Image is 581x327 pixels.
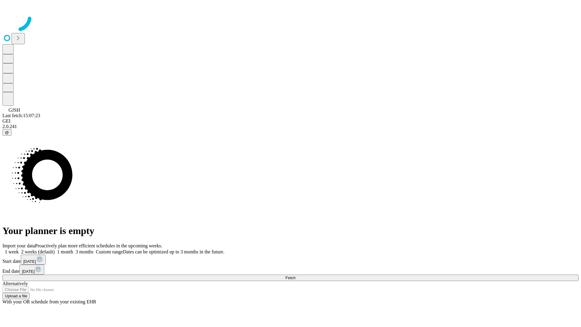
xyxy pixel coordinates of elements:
[2,299,96,304] span: With your OR schedule from your existing EHR
[23,259,36,264] span: [DATE]
[2,255,579,265] div: Start date
[22,269,34,274] span: [DATE]
[57,249,73,254] span: 1 month
[123,249,224,254] span: Dates can be optimized up to 3 months in the future.
[2,113,40,118] span: Last fetch: 15:07:23
[21,255,46,265] button: [DATE]
[5,249,19,254] span: 1 week
[35,243,162,248] span: Proactively plan more efficient schedules in the upcoming weeks.
[2,275,579,281] button: Fetch
[76,249,94,254] span: 3 months
[2,124,579,129] div: 2.0.241
[2,118,579,124] div: GEI
[2,243,35,248] span: Import your data
[2,265,579,275] div: End date
[2,281,28,286] span: Alternatively
[2,225,579,236] h1: Your planner is empty
[5,130,9,135] span: @
[2,129,11,136] button: @
[2,293,30,299] button: Upload a file
[285,276,295,280] span: Fetch
[21,249,55,254] span: 2 weeks (default)
[8,107,20,113] span: GJSH
[96,249,123,254] span: Custom range
[19,265,44,275] button: [DATE]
